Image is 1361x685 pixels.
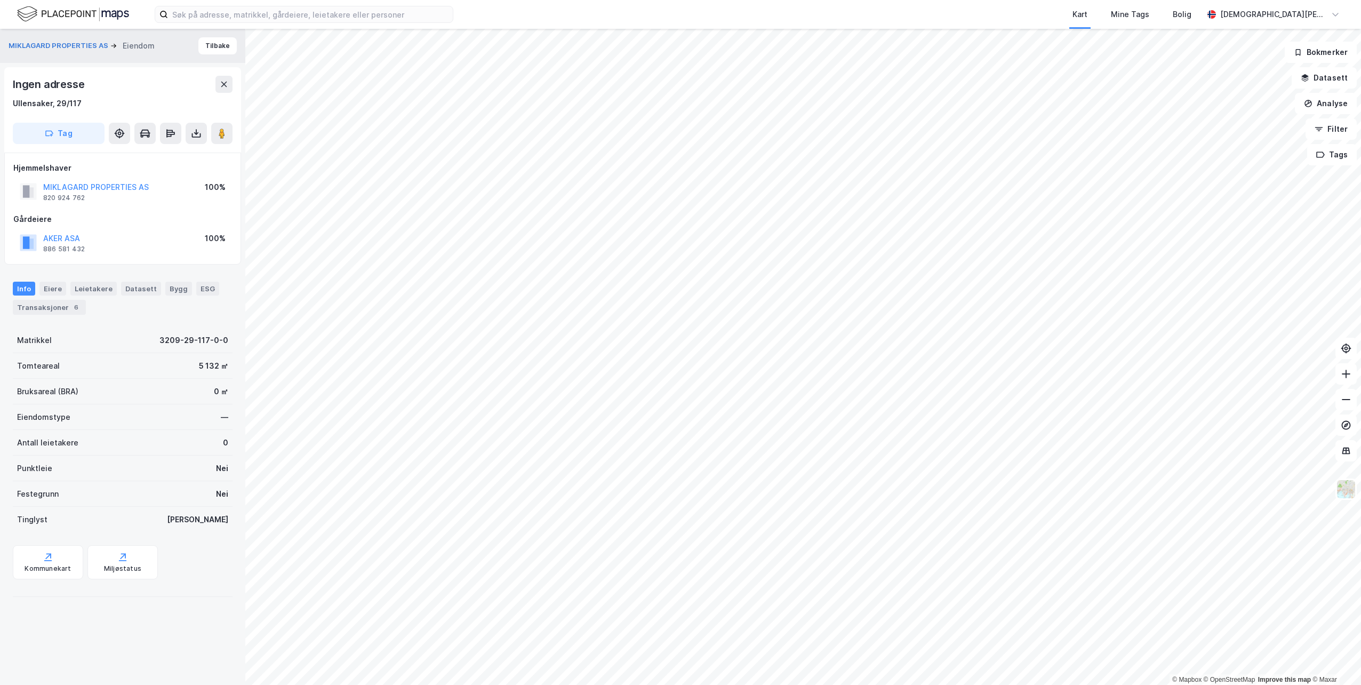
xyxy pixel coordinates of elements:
[17,411,70,424] div: Eiendomstype
[17,385,78,398] div: Bruksareal (BRA)
[17,488,59,500] div: Festegrunn
[1204,676,1255,683] a: OpenStreetMap
[1072,8,1087,21] div: Kart
[159,334,228,347] div: 3209-29-117-0-0
[196,282,219,296] div: ESG
[13,76,86,93] div: Ingen adresse
[205,232,226,245] div: 100%
[13,213,232,226] div: Gårdeiere
[13,300,86,315] div: Transaksjoner
[1111,8,1149,21] div: Mine Tags
[70,282,117,296] div: Leietakere
[43,245,85,253] div: 886 581 432
[17,360,60,372] div: Tomteareal
[214,385,228,398] div: 0 ㎡
[1306,118,1357,140] button: Filter
[165,282,192,296] div: Bygg
[1172,676,1202,683] a: Mapbox
[104,564,141,573] div: Miljøstatus
[9,41,110,51] button: MIKLAGARD PROPERTIES AS
[167,513,228,526] div: [PERSON_NAME]
[13,123,105,144] button: Tag
[168,6,453,22] input: Søk på adresse, matrikkel, gårdeiere, leietakere eller personer
[13,282,35,296] div: Info
[1295,93,1357,114] button: Analyse
[1292,67,1357,89] button: Datasett
[1258,676,1311,683] a: Improve this map
[13,97,82,110] div: Ullensaker, 29/117
[71,302,82,313] div: 6
[205,181,226,194] div: 100%
[123,39,155,52] div: Eiendom
[199,360,228,372] div: 5 132 ㎡
[1307,144,1357,165] button: Tags
[17,334,52,347] div: Matrikkel
[1285,42,1357,63] button: Bokmerker
[17,5,129,23] img: logo.f888ab2527a4732fd821a326f86c7f29.svg
[43,194,85,202] div: 820 924 762
[1220,8,1327,21] div: [DEMOGRAPHIC_DATA][PERSON_NAME]
[221,411,228,424] div: —
[1173,8,1191,21] div: Bolig
[17,513,47,526] div: Tinglyst
[216,462,228,475] div: Nei
[216,488,228,500] div: Nei
[121,282,161,296] div: Datasett
[39,282,66,296] div: Eiere
[1336,479,1356,499] img: Z
[17,436,78,449] div: Antall leietakere
[223,436,228,449] div: 0
[1308,634,1361,685] iframe: Chat Widget
[13,162,232,174] div: Hjemmelshaver
[198,37,237,54] button: Tilbake
[17,462,52,475] div: Punktleie
[25,564,71,573] div: Kommunekart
